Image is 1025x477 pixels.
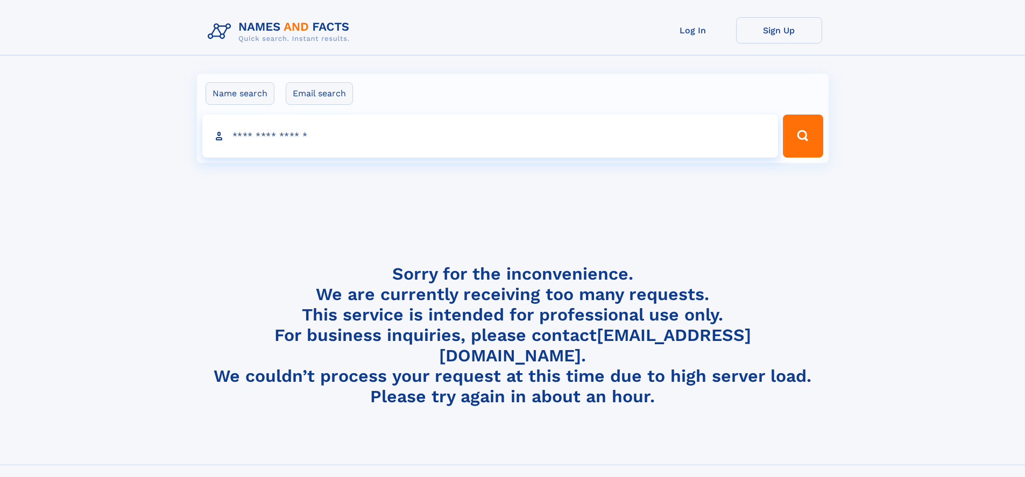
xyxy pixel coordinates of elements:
[203,264,822,407] h4: Sorry for the inconvenience. We are currently receiving too many requests. This service is intend...
[286,82,353,105] label: Email search
[206,82,274,105] label: Name search
[203,17,358,46] img: Logo Names and Facts
[439,325,751,366] a: [EMAIL_ADDRESS][DOMAIN_NAME]
[736,17,822,44] a: Sign Up
[783,115,823,158] button: Search Button
[202,115,779,158] input: search input
[650,17,736,44] a: Log In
